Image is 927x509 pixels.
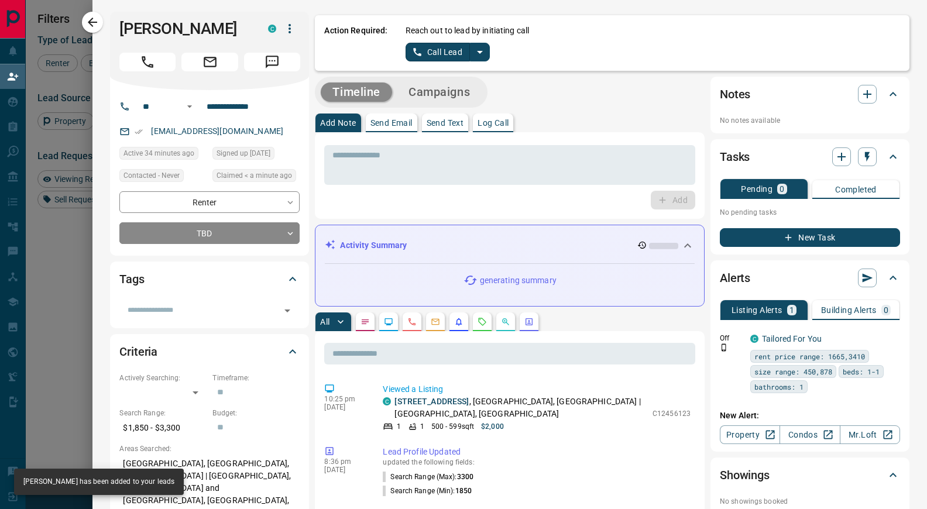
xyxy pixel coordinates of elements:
[732,306,782,314] p: Listing Alerts
[478,317,487,326] svg: Requests
[741,185,772,193] p: Pending
[383,383,691,395] p: Viewed a Listing
[123,170,180,181] span: Contacted - Never
[397,421,401,432] p: 1
[360,317,370,326] svg: Notes
[720,264,900,292] div: Alerts
[394,395,647,420] p: , [GEOGRAPHIC_DATA], [GEOGRAPHIC_DATA] | [GEOGRAPHIC_DATA], [GEOGRAPHIC_DATA]
[119,408,207,418] p: Search Range:
[383,486,472,496] p: Search Range (Min) :
[754,366,832,377] span: size range: 450,878
[720,496,900,507] p: No showings booked
[406,43,490,61] div: split button
[340,239,407,252] p: Activity Summary
[884,306,888,314] p: 0
[217,170,292,181] span: Claimed < a minute ago
[183,99,197,114] button: Open
[821,306,877,314] p: Building Alerts
[524,317,534,326] svg: Agent Actions
[720,425,780,444] a: Property
[324,403,365,411] p: [DATE]
[324,25,387,61] p: Action Required:
[324,466,365,474] p: [DATE]
[324,458,365,466] p: 8:36 pm
[212,147,300,163] div: Tue Oct 07 2025
[325,235,695,256] div: Activity Summary
[394,397,469,406] a: [STREET_ADDRESS]
[397,82,482,102] button: Campaigns
[407,317,417,326] svg: Calls
[324,395,365,403] p: 10:25 pm
[320,318,329,326] p: All
[454,317,463,326] svg: Listing Alerts
[135,128,143,136] svg: Email Verified
[720,115,900,126] p: No notes available
[843,366,880,377] span: beds: 1-1
[181,53,238,71] span: Email
[720,466,770,484] h2: Showings
[119,191,300,213] div: Renter
[244,53,300,71] span: Message
[119,265,300,293] div: Tags
[457,473,473,481] span: 3300
[431,421,474,432] p: 500 - 599 sqft
[420,421,424,432] p: 1
[720,228,900,247] button: New Task
[119,53,176,71] span: Call
[762,334,822,343] a: Tailored For You
[119,147,207,163] div: Sun Oct 12 2025
[212,373,300,383] p: Timeframe:
[720,143,900,171] div: Tasks
[320,119,356,127] p: Add Note
[720,147,750,166] h2: Tasks
[383,458,691,466] p: updated the following fields:
[217,147,270,159] span: Signed up [DATE]
[370,119,413,127] p: Send Email
[720,461,900,489] div: Showings
[321,82,392,102] button: Timeline
[754,350,865,362] span: rent price range: 1665,3410
[720,343,728,352] svg: Push Notification Only
[119,342,157,361] h2: Criteria
[119,222,300,244] div: TBD
[720,204,900,221] p: No pending tasks
[212,169,300,185] div: Sun Oct 12 2025
[427,119,464,127] p: Send Text
[720,333,743,343] p: Off
[119,443,300,454] p: Areas Searched:
[455,487,472,495] span: 1850
[406,43,471,61] button: Call Lead
[501,317,510,326] svg: Opportunities
[212,408,300,418] p: Budget:
[119,338,300,366] div: Criteria
[119,418,207,438] p: $1,850 - $3,300
[653,408,691,419] p: C12456123
[780,425,840,444] a: Condos
[383,397,391,405] div: condos.ca
[383,472,473,482] p: Search Range (Max) :
[23,472,174,491] div: [PERSON_NAME] has been added to your leads
[720,269,750,287] h2: Alerts
[151,126,283,136] a: [EMAIL_ADDRESS][DOMAIN_NAME]
[481,421,504,432] p: $2,000
[383,446,691,458] p: Lead Profile Updated
[754,381,804,393] span: bathrooms: 1
[119,270,144,288] h2: Tags
[720,80,900,108] div: Notes
[789,306,794,314] p: 1
[268,25,276,33] div: condos.ca
[406,25,530,37] p: Reach out to lead by initiating call
[384,317,393,326] svg: Lead Browsing Activity
[480,274,557,287] p: generating summary
[750,335,758,343] div: condos.ca
[720,85,750,104] h2: Notes
[835,185,877,194] p: Completed
[478,119,509,127] p: Log Call
[123,147,194,159] span: Active 34 minutes ago
[720,410,900,422] p: New Alert:
[840,425,900,444] a: Mr.Loft
[431,317,440,326] svg: Emails
[780,185,784,193] p: 0
[119,19,250,38] h1: [PERSON_NAME]
[279,302,296,319] button: Open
